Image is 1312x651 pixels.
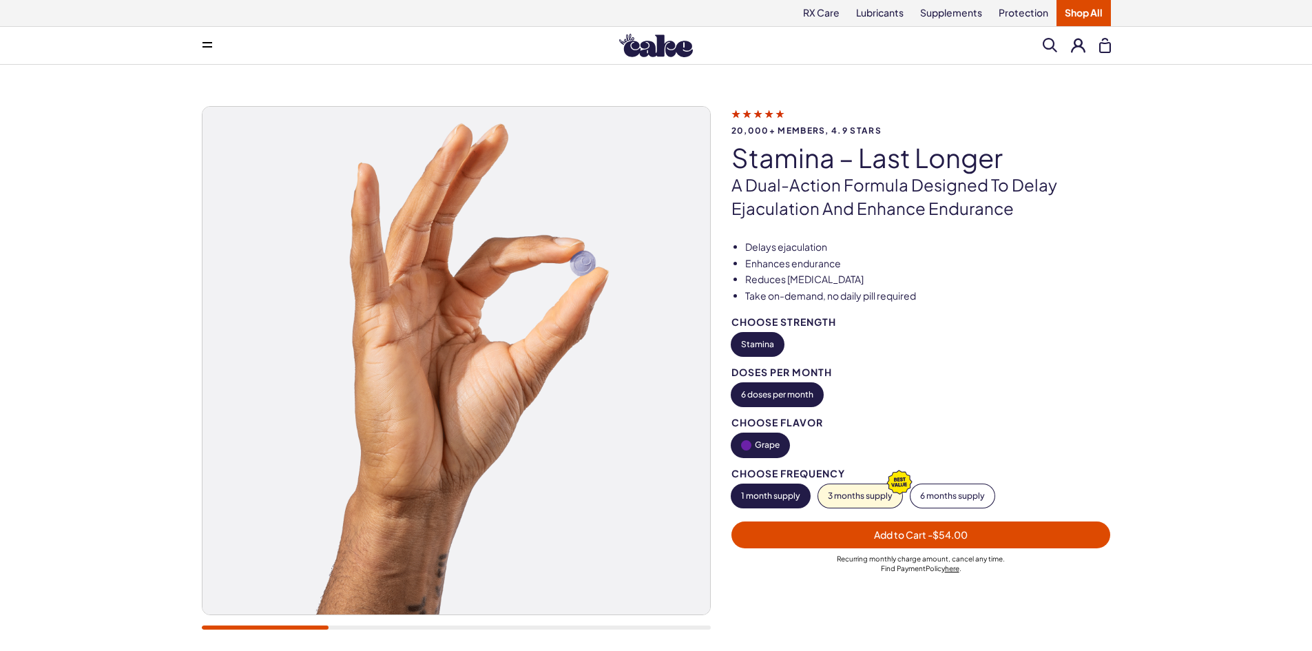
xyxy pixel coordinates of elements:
[731,468,1111,479] div: Choose Frequency
[619,34,693,57] img: Hello Cake
[731,333,784,356] button: Stamina
[731,107,1111,135] a: 20,000+ members, 4.9 stars
[731,417,1111,428] div: Choose Flavor
[910,484,995,508] button: 6 months supply
[731,317,1111,327] div: Choose Strength
[928,528,968,541] span: - $54.00
[945,564,959,572] a: here
[731,174,1111,220] p: A dual-action formula designed to delay ejaculation and enhance endurance
[881,564,926,572] span: Find Payment
[745,240,1111,254] li: Delays ejaculation
[731,367,1111,378] div: Doses per Month
[745,257,1111,271] li: Enhances endurance
[745,273,1111,287] li: Reduces [MEDICAL_DATA]
[731,433,789,457] button: Grape
[202,107,710,614] img: Stamina – Last Longer
[731,143,1111,172] h1: Stamina – Last Longer
[745,289,1111,303] li: Take on-demand, no daily pill required
[731,383,823,406] button: 6 doses per month
[731,126,1111,135] span: 20,000+ members, 4.9 stars
[731,484,810,508] button: 1 month supply
[818,484,902,508] button: 3 months supply
[731,521,1111,548] button: Add to Cart -$54.00
[874,528,968,541] span: Add to Cart
[731,554,1111,573] div: Recurring monthly charge amount , cancel any time. Policy .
